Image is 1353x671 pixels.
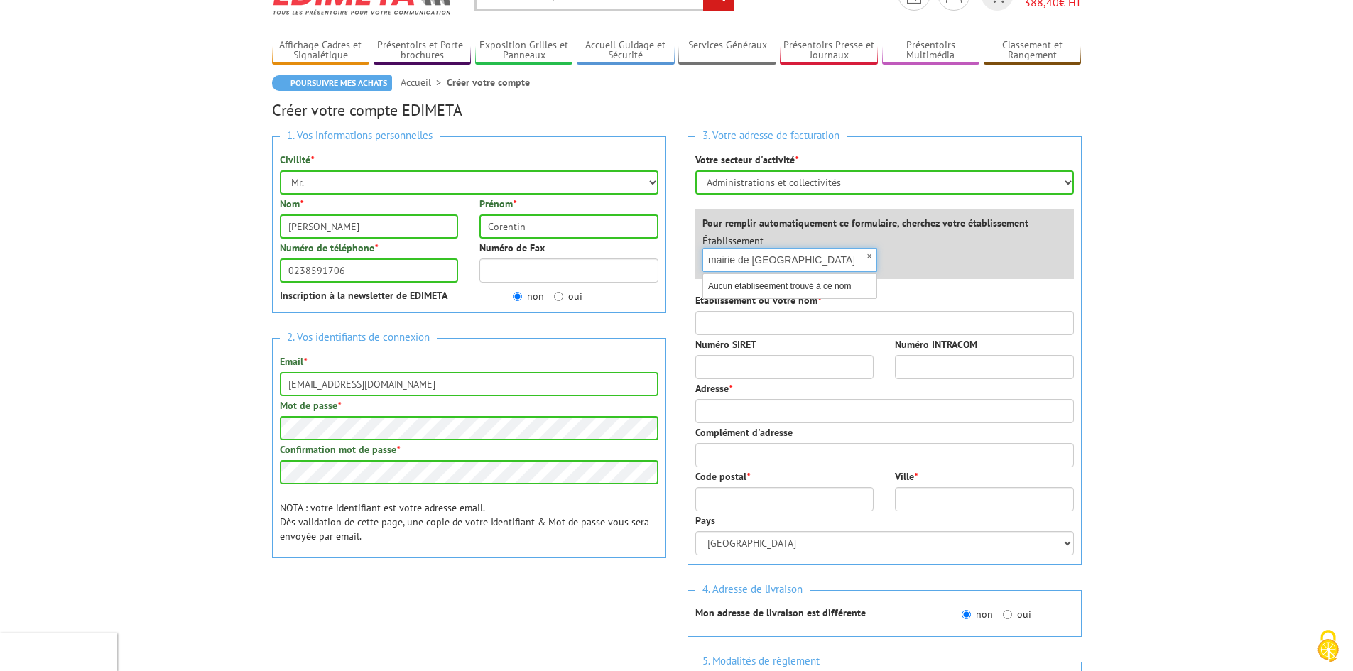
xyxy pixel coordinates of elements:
strong: Mon adresse de livraison est différente [695,606,866,619]
label: Pour remplir automatiquement ce formulaire, cherchez votre établissement [702,216,1028,230]
label: Adresse [695,381,732,395]
label: Code postal [695,469,750,484]
h2: Créer votre compte EDIMETA [272,102,1082,119]
input: non [513,292,522,301]
li: Créer votre compte [447,75,530,89]
label: Confirmation mot de passe [280,442,400,457]
a: Affichage Cadres et Signalétique [272,39,370,62]
a: Classement et Rangement [984,39,1082,62]
input: non [962,610,971,619]
label: Numéro INTRACOM [895,337,977,351]
span: 4. Adresse de livraison [695,580,810,599]
div: Établissement [692,234,889,272]
a: Poursuivre mes achats [272,75,392,91]
label: Ville [895,469,918,484]
label: Nom [280,197,303,211]
a: Présentoirs et Porte-brochures [374,39,472,62]
strong: Inscription à la newsletter de EDIMETA [280,289,447,302]
a: Accueil Guidage et Sécurité [577,39,675,62]
p: NOTA : votre identifiant est votre adresse email. Dès validation de cette page, une copie de votr... [280,501,658,543]
span: 2. Vos identifiants de connexion [280,328,437,347]
span: 1. Vos informations personnelles [280,126,440,146]
label: Numéro de téléphone [280,241,378,255]
a: Présentoirs Presse et Journaux [780,39,878,62]
iframe: reCAPTCHA [272,583,488,638]
a: Exposition Grilles et Panneaux [475,39,573,62]
span: × [862,248,877,266]
span: 3. Votre adresse de facturation [695,126,847,146]
a: Services Généraux [678,39,776,62]
label: oui [1003,607,1031,621]
label: Mot de passe [280,398,341,413]
img: Cookies (fenêtre modale) [1310,628,1346,664]
label: oui [554,289,582,303]
li: Aucun établiseement trouvé à ce nom [703,278,877,295]
label: Pays [695,513,715,528]
button: Cookies (fenêtre modale) [1303,623,1353,671]
span: 5. Modalités de règlement [695,652,827,671]
input: oui [1003,610,1012,619]
a: Accueil [401,76,447,89]
label: non [962,607,993,621]
label: Email [280,354,307,369]
label: Votre secteur d'activité [695,153,798,167]
label: Etablissement ou votre nom [695,293,821,307]
label: Complément d'adresse [695,425,793,440]
label: non [513,289,544,303]
a: Présentoirs Multimédia [882,39,980,62]
label: Numéro de Fax [479,241,545,255]
label: Prénom [479,197,516,211]
input: oui [554,292,563,301]
label: Civilité [280,153,314,167]
label: Numéro SIRET [695,337,756,351]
